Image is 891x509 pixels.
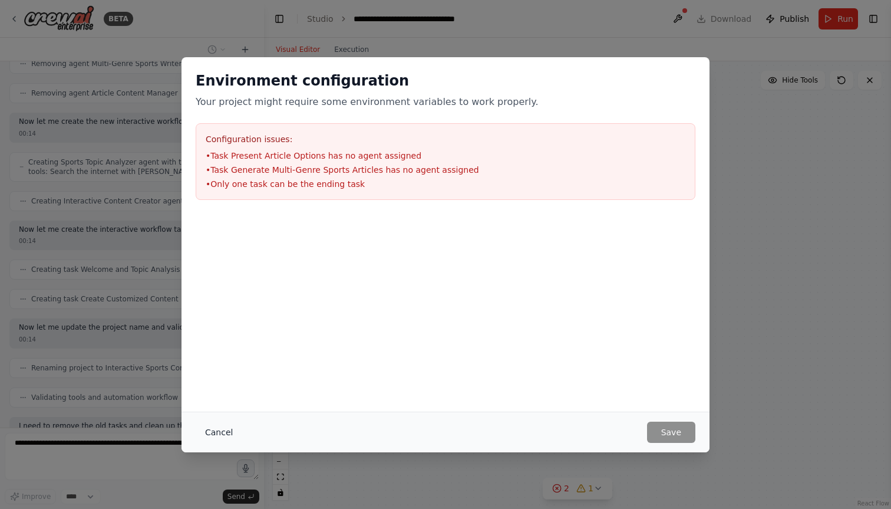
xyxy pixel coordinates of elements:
li: • Task Present Article Options has no agent assigned [206,150,685,162]
li: • Task Generate Multi-Genre Sports Articles has no agent assigned [206,164,685,176]
button: Cancel [196,422,242,443]
li: • Only one task can be the ending task [206,178,685,190]
button: Save [647,422,695,443]
h3: Configuration issues: [206,133,685,145]
p: Your project might require some environment variables to work properly. [196,95,695,109]
h2: Environment configuration [196,71,695,90]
